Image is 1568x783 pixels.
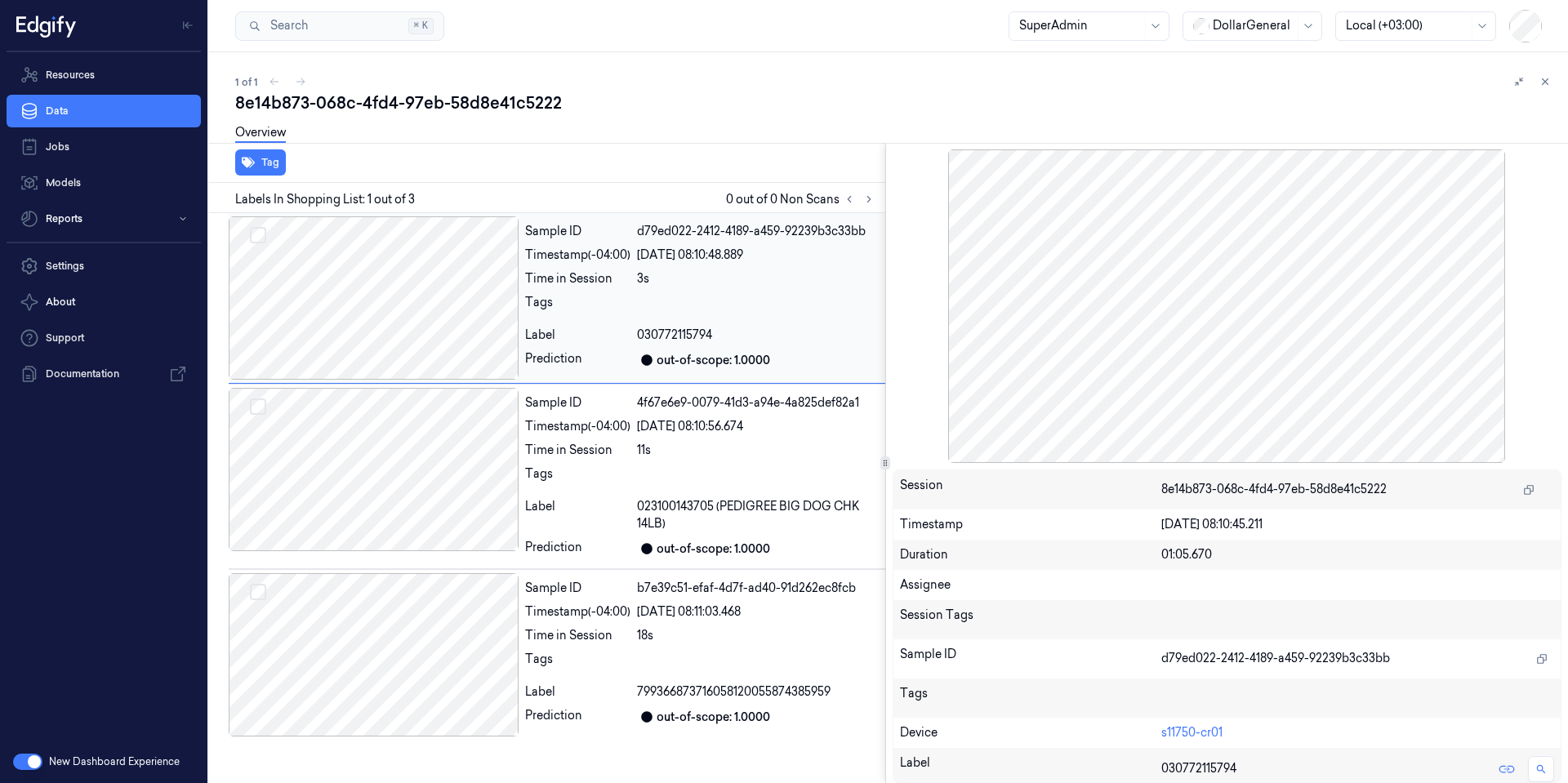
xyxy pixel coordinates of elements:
[250,398,266,415] button: Select row
[7,59,201,91] a: Resources
[7,322,201,354] a: Support
[637,418,879,435] div: [DATE] 08:10:56.674
[637,327,712,344] span: 030772115794
[525,394,630,412] div: Sample ID
[637,580,879,597] div: b7e39c51-efaf-4d7f-ad40-91d262ec8fcb
[175,12,201,38] button: Toggle Navigation
[525,270,630,287] div: Time in Session
[7,167,201,199] a: Models
[250,584,266,600] button: Select row
[235,149,286,176] button: Tag
[900,724,1162,741] div: Device
[900,607,1162,633] div: Session Tags
[900,546,1162,563] div: Duration
[1161,650,1390,667] span: d79ed022-2412-4189-a459-92239b3c33bb
[1161,760,1236,777] span: 030772115794
[7,250,201,283] a: Settings
[7,286,201,318] button: About
[1161,481,1387,498] span: 8e14b873-068c-4fd4-97eb-58d8e41c5222
[235,124,286,143] a: Overview
[7,202,201,235] button: Reports
[7,358,201,390] a: Documentation
[525,418,630,435] div: Timestamp (-04:00)
[525,580,630,597] div: Sample ID
[657,709,770,726] div: out-of-scope: 1.0000
[525,442,630,459] div: Time in Session
[250,227,266,243] button: Select row
[525,465,630,492] div: Tags
[637,223,879,240] div: d79ed022-2412-4189-a459-92239b3c33bb
[525,498,630,532] div: Label
[235,11,444,41] button: Search⌘K
[900,685,1162,711] div: Tags
[637,442,879,459] div: 11s
[525,603,630,621] div: Timestamp (-04:00)
[1161,546,1554,563] div: 01:05.670
[1161,516,1554,533] div: [DATE] 08:10:45.211
[637,270,879,287] div: 3s
[637,394,879,412] div: 4f67e6e9-0079-41d3-a94e-4a825def82a1
[235,91,1555,114] div: 8e14b873-068c-4fd4-97eb-58d8e41c5222
[525,539,630,558] div: Prediction
[637,247,879,264] div: [DATE] 08:10:48.889
[900,576,1555,594] div: Assignee
[900,516,1162,533] div: Timestamp
[637,603,879,621] div: [DATE] 08:11:03.468
[900,646,1162,672] div: Sample ID
[726,189,879,209] span: 0 out of 0 Non Scans
[637,683,831,701] span: 799366873716058120055874385959
[525,223,630,240] div: Sample ID
[525,683,630,701] div: Label
[525,707,630,727] div: Prediction
[657,352,770,369] div: out-of-scope: 1.0000
[7,95,201,127] a: Data
[1161,725,1223,740] a: s11750-cr01
[525,627,630,644] div: Time in Session
[525,651,630,677] div: Tags
[637,498,879,532] span: 023100143705 (PEDIGREE BIG DOG CHK 14LB)
[235,75,258,89] span: 1 of 1
[525,350,630,370] div: Prediction
[264,17,308,34] span: Search
[637,627,879,644] div: 18s
[525,247,630,264] div: Timestamp (-04:00)
[657,541,770,558] div: out-of-scope: 1.0000
[525,294,630,320] div: Tags
[235,191,415,208] span: Labels In Shopping List: 1 out of 3
[7,131,201,163] a: Jobs
[900,477,1162,503] div: Session
[525,327,630,344] div: Label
